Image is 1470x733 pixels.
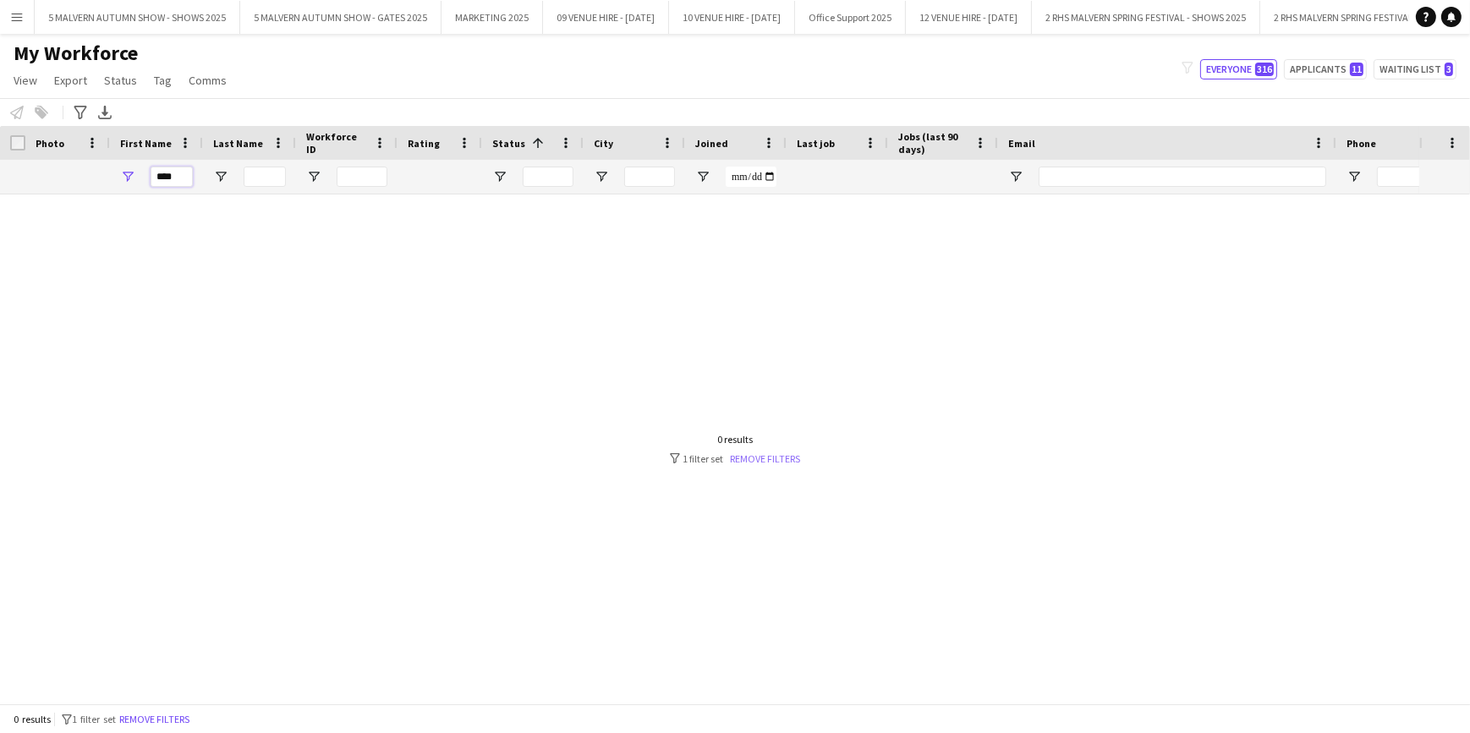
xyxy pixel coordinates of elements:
[1284,59,1367,79] button: Applicants11
[104,73,137,88] span: Status
[14,73,37,88] span: View
[7,69,44,91] a: View
[1347,137,1376,150] span: Phone
[695,137,728,150] span: Joined
[670,433,801,446] div: 0 results
[213,169,228,184] button: Open Filter Menu
[543,1,669,34] button: 09 VENUE HIRE - [DATE]
[120,137,172,150] span: First Name
[182,69,233,91] a: Comms
[213,137,263,150] span: Last Name
[670,452,801,465] div: 1 filter set
[492,137,525,150] span: Status
[906,1,1032,34] button: 12 VENUE HIRE - [DATE]
[726,167,776,187] input: Joined Filter Input
[1350,63,1363,76] span: 11
[240,1,442,34] button: 5 MALVERN AUTUMN SHOW - GATES 2025
[120,169,135,184] button: Open Filter Menu
[898,130,968,156] span: Jobs (last 90 days)
[1255,63,1274,76] span: 316
[408,137,440,150] span: Rating
[594,169,609,184] button: Open Filter Menu
[337,167,387,187] input: Workforce ID Filter Input
[97,69,144,91] a: Status
[47,69,94,91] a: Export
[492,169,507,184] button: Open Filter Menu
[189,73,227,88] span: Comms
[795,1,906,34] button: Office Support 2025
[10,135,25,150] input: Column with Header Selection
[244,167,286,187] input: Last Name Filter Input
[306,130,367,156] span: Workforce ID
[154,73,172,88] span: Tag
[797,137,835,150] span: Last job
[36,137,64,150] span: Photo
[35,1,240,34] button: 5 MALVERN AUTUMN SHOW - SHOWS 2025
[54,73,87,88] span: Export
[70,102,91,123] app-action-btn: Advanced filters
[695,169,710,184] button: Open Filter Menu
[731,452,801,465] a: Remove filters
[1008,169,1023,184] button: Open Filter Menu
[95,102,115,123] app-action-btn: Export XLSX
[1200,59,1277,79] button: Everyone316
[1008,137,1035,150] span: Email
[116,710,193,729] button: Remove filters
[14,41,138,66] span: My Workforce
[1445,63,1453,76] span: 3
[306,169,321,184] button: Open Filter Menu
[147,69,178,91] a: Tag
[1374,59,1456,79] button: Waiting list3
[72,713,116,725] span: 1 filter set
[1032,1,1260,34] button: 2 RHS MALVERN SPRING FESTIVAL - SHOWS 2025
[669,1,795,34] button: 10 VENUE HIRE - [DATE]
[523,167,573,187] input: Status Filter Input
[1039,167,1326,187] input: Email Filter Input
[151,167,193,187] input: First Name Filter Input
[624,167,675,187] input: City Filter Input
[1347,169,1362,184] button: Open Filter Menu
[594,137,613,150] span: City
[442,1,543,34] button: MARKETING 2025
